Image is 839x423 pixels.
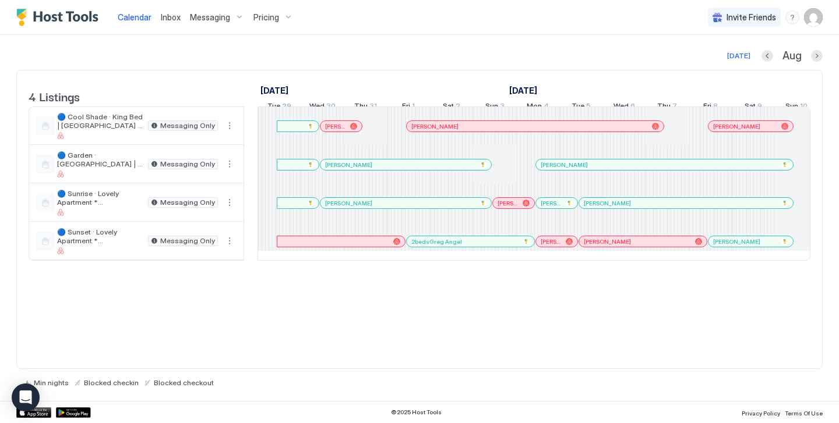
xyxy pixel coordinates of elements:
[727,51,750,61] div: [DATE]
[12,383,40,411] div: Open Intercom Messenger
[16,9,104,26] a: Host Tools Logo
[762,50,773,62] button: Previous month
[118,11,151,23] a: Calendar
[811,50,823,62] button: Next month
[253,12,279,23] span: Pricing
[57,189,143,207] span: 🔵 Sunrise · Lovely Apartment *[GEOGRAPHIC_DATA] Best Locations *Sunrise
[456,101,460,113] span: 2
[742,99,765,116] a: August 9, 2025
[745,101,756,113] span: Sat
[326,101,336,113] span: 30
[785,10,799,24] div: menu
[569,99,594,116] a: August 5, 2025
[29,87,80,105] span: 4 Listings
[223,234,237,248] div: menu
[586,101,591,113] span: 5
[804,8,823,27] div: User profile
[757,101,762,113] span: 9
[443,101,454,113] span: Sat
[57,228,143,245] span: 🔵 Sunset · Lovely Apartment *[GEOGRAPHIC_DATA] Best Locations *Sunset
[223,119,237,133] button: More options
[742,410,780,417] span: Privacy Policy
[703,101,711,113] span: Fri
[725,49,752,63] button: [DATE]
[412,101,415,113] span: 1
[223,195,237,209] div: menu
[351,99,380,116] a: July 31, 2025
[161,11,181,23] a: Inbox
[713,123,760,130] span: [PERSON_NAME]
[223,195,237,209] button: More options
[354,101,368,113] span: Thu
[306,99,339,116] a: July 30, 2025
[57,112,143,130] span: 🔵 Cool Shade · King Bed | [GEOGRAPHIC_DATA] *Best Downtown Locations *Cool
[57,151,143,168] span: 🔵 Garden · [GEOGRAPHIC_DATA] | [GEOGRAPHIC_DATA] *Best Downtown Locations (4)
[572,101,584,113] span: Tue
[541,200,561,207] span: [PERSON_NAME]
[630,101,635,113] span: 6
[713,101,718,113] span: 8
[190,12,230,23] span: Messaging
[672,101,677,113] span: 7
[282,101,291,113] span: 29
[34,378,69,387] span: Min nights
[118,12,151,22] span: Calendar
[267,101,280,113] span: Tue
[727,12,776,23] span: Invite Friends
[785,101,798,113] span: Sun
[742,406,780,418] a: Privacy Policy
[485,101,498,113] span: Sun
[161,12,181,22] span: Inbox
[258,82,291,99] a: July 29, 2025
[56,407,91,418] a: Google Play Store
[265,99,294,116] a: July 29, 2025
[700,99,721,116] a: August 8, 2025
[402,101,410,113] span: Fri
[399,99,418,116] a: August 1, 2025
[614,101,629,113] span: Wed
[611,99,638,116] a: August 6, 2025
[527,101,542,113] span: Mon
[506,82,540,99] a: August 1, 2025
[782,99,810,116] a: August 10, 2025
[498,200,518,207] span: [PERSON_NAME]
[223,157,237,171] button: More options
[154,378,214,387] span: Blocked checkout
[524,99,552,116] a: August 4, 2025
[544,101,549,113] span: 4
[800,101,808,113] span: 10
[785,406,823,418] a: Terms Of Use
[782,49,802,63] span: Aug
[84,378,139,387] span: Blocked checkin
[16,407,51,418] a: App Store
[584,200,631,207] span: [PERSON_NAME]
[325,123,346,130] span: [PERSON_NAME]
[411,238,462,246] span: 2bedsGreg Angel
[369,101,377,113] span: 31
[584,238,631,246] span: [PERSON_NAME]
[657,101,671,113] span: Thu
[713,238,760,246] span: [PERSON_NAME]
[223,234,237,248] button: More options
[309,101,325,113] span: Wed
[785,410,823,417] span: Terms Of Use
[482,99,507,116] a: August 3, 2025
[325,200,372,207] span: [PERSON_NAME]
[541,238,561,246] span: [PERSON_NAME]
[500,101,505,113] span: 3
[223,157,237,171] div: menu
[223,119,237,133] div: menu
[654,99,680,116] a: August 7, 2025
[391,408,442,416] span: © 2025 Host Tools
[411,123,459,130] span: [PERSON_NAME]
[440,99,463,116] a: August 2, 2025
[541,161,588,169] span: [PERSON_NAME]
[325,161,372,169] span: [PERSON_NAME]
